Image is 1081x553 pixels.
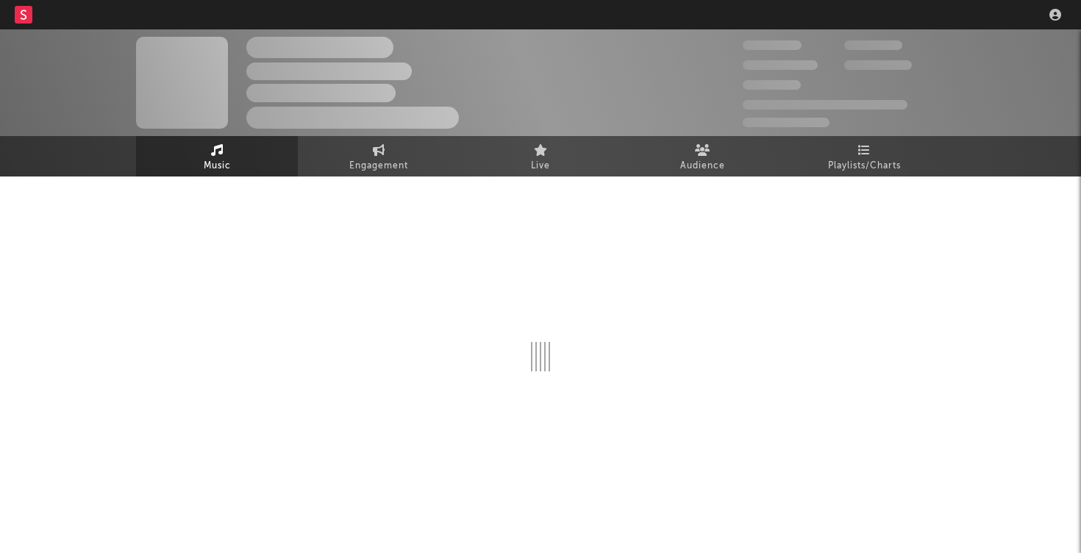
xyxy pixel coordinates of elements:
span: 300.000 [743,40,802,50]
span: Playlists/Charts [828,157,901,175]
a: Music [136,136,298,176]
a: Engagement [298,136,460,176]
a: Live [460,136,621,176]
span: 100.000 [743,80,801,90]
span: Jump Score: 85.0 [743,118,830,127]
span: Live [531,157,550,175]
span: Audience [680,157,725,175]
span: 100.000 [844,40,902,50]
span: Music [204,157,231,175]
a: Playlists/Charts [783,136,945,176]
span: 50.000.000 Monthly Listeners [743,100,907,110]
a: Audience [621,136,783,176]
span: Engagement [349,157,408,175]
span: 1.000.000 [844,60,912,70]
span: 50.000.000 [743,60,818,70]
